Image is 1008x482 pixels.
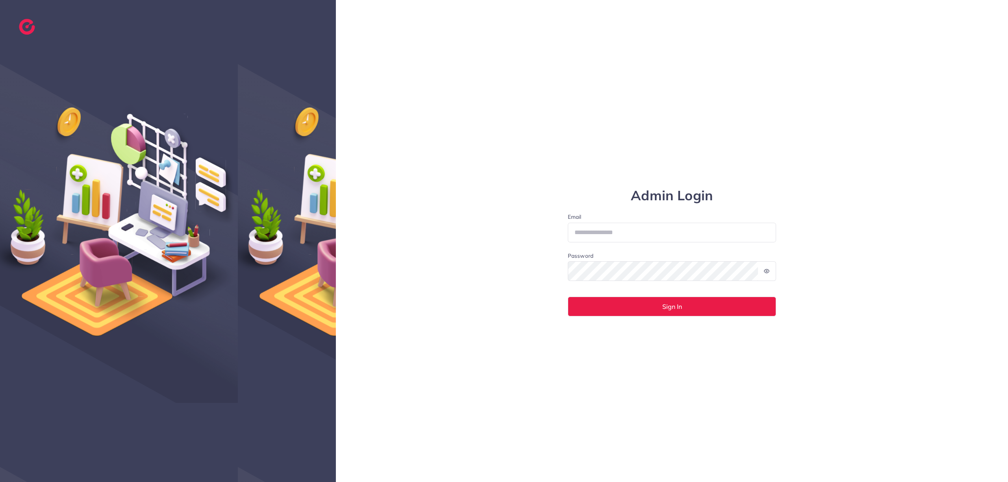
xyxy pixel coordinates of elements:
[568,188,776,204] h1: Admin Login
[19,19,35,35] img: logo
[568,213,776,221] label: Email
[662,303,682,310] span: Sign In
[568,252,593,260] label: Password
[568,297,776,316] button: Sign In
